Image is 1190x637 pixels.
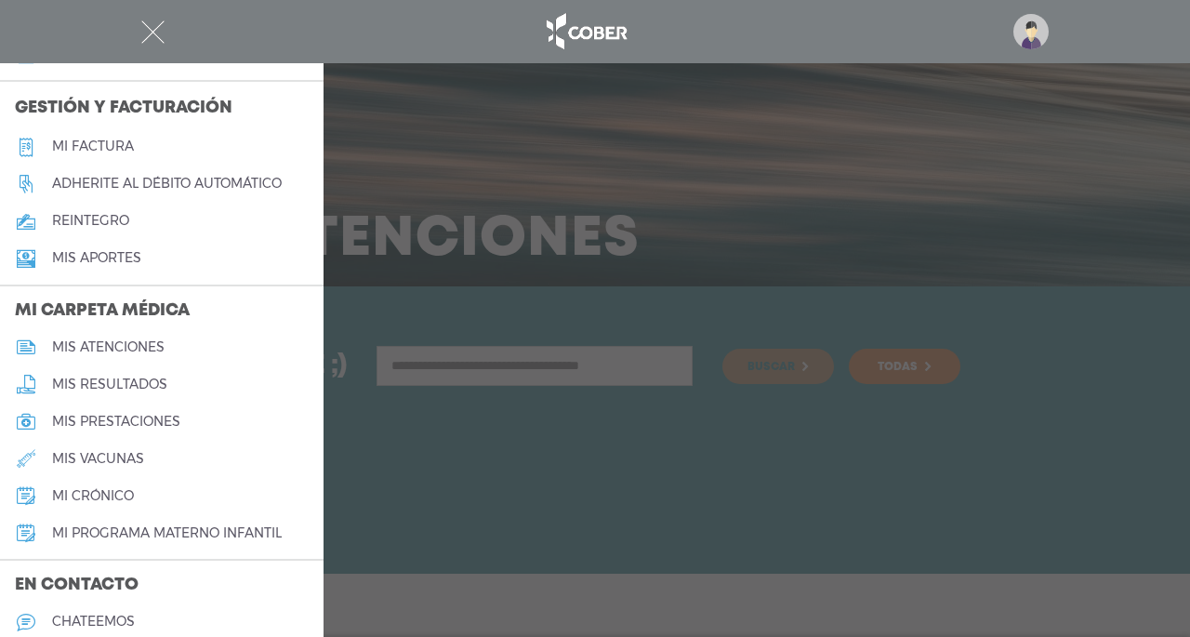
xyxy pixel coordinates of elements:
img: Cober_menu-close-white.svg [141,20,165,44]
h5: mis vacunas [52,451,144,467]
h5: chateemos [52,614,135,630]
h5: mis atenciones [52,339,165,355]
img: profile-placeholder.svg [1013,14,1049,49]
h5: Adherite al débito automático [52,176,282,192]
h5: Mi factura [52,139,134,154]
h5: Mis aportes [52,250,141,266]
img: logo_cober_home-white.png [536,9,634,54]
h5: reintegro [52,213,129,229]
h5: mi programa materno infantil [52,525,282,541]
h5: mis prestaciones [52,414,180,430]
h5: mi crónico [52,488,134,504]
h5: mis resultados [52,377,167,392]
